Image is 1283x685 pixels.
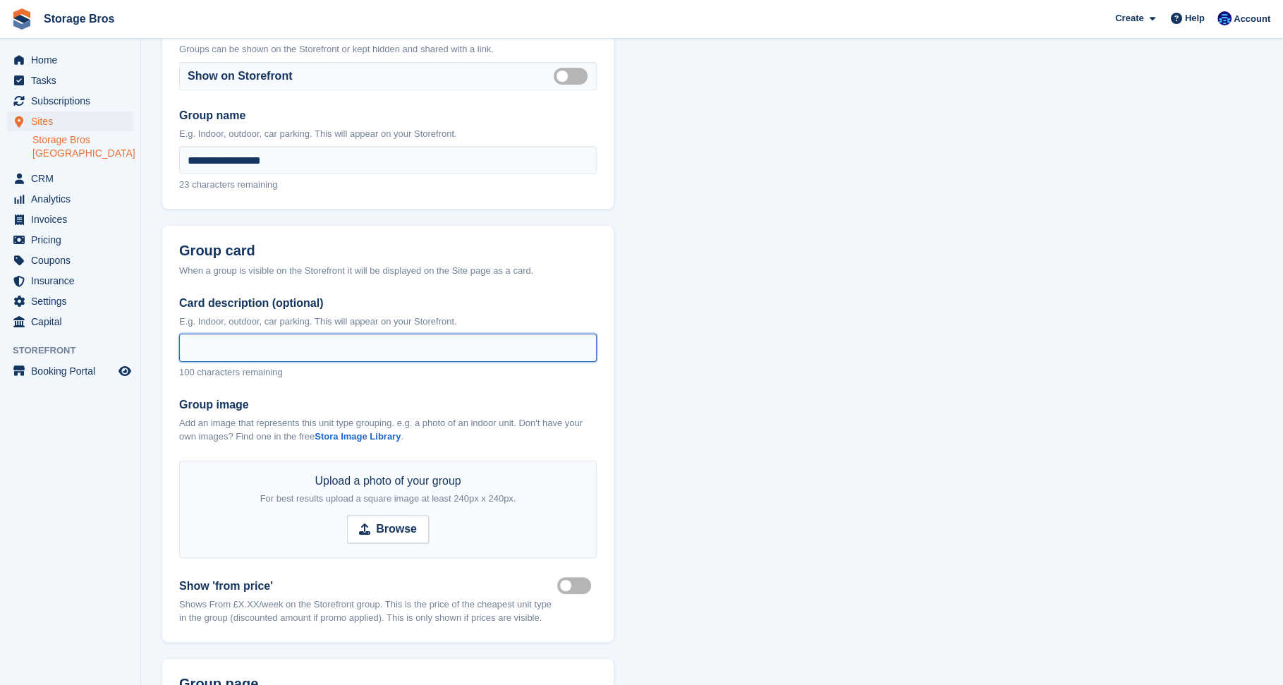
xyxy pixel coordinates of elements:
[31,189,116,209] span: Analytics
[315,431,401,442] a: Stora Image Library
[7,312,133,332] a: menu
[554,75,593,77] label: Is visible
[7,71,133,90] a: menu
[7,210,133,229] a: menu
[179,107,597,124] label: Group name
[179,127,597,141] p: E.g. Indoor, outdoor, car parking. This will appear on your Storefront.
[197,367,282,377] span: characters remaining
[376,521,417,538] strong: Browse
[7,230,133,250] a: menu
[31,271,116,291] span: Insurance
[7,50,133,70] a: menu
[179,295,597,312] label: Card description (optional)
[31,91,116,111] span: Subscriptions
[7,91,133,111] a: menu
[31,71,116,90] span: Tasks
[11,8,32,30] img: stora-icon-8386f47178a22dfd0bd8f6a31ec36ba5ce8667c1dd55bd0f319d3a0aa187defe.svg
[7,291,133,311] a: menu
[179,367,195,377] span: 100
[260,473,516,507] div: Upload a photo of your group
[116,363,133,380] a: Preview store
[7,250,133,270] a: menu
[31,250,116,270] span: Coupons
[1217,11,1232,25] img: Jamie O’Mara
[31,210,116,229] span: Invoices
[179,42,597,56] p: Groups can be shown on the Storefront or kept hidden and shared with a link.
[1115,11,1143,25] span: Create
[7,169,133,188] a: menu
[7,189,133,209] a: menu
[179,315,597,329] p: E.g. Indoor, outdoor, car parking. This will appear on your Storefront.
[31,169,116,188] span: CRM
[179,416,597,444] p: Add an image that represents this unit type grouping. e.g. a photo of an indoor unit. Don't have ...
[260,493,516,504] span: For best results upload a square image at least 240px x 240px.
[7,111,133,131] a: menu
[31,111,116,131] span: Sites
[31,230,116,250] span: Pricing
[188,68,292,85] label: Show on Storefront
[179,578,557,595] label: Show 'from price'
[179,179,189,190] span: 23
[179,243,597,259] h2: Group card
[7,271,133,291] a: menu
[31,312,116,332] span: Capital
[179,396,597,413] label: Group image
[7,361,133,381] a: menu
[557,584,597,586] label: Show lowest price
[1234,12,1270,26] span: Account
[179,598,557,625] p: Shows From £X.XX/week on the Storefront group. This is the price of the cheapest unit type in the...
[31,50,116,70] span: Home
[38,7,120,30] a: Storage Bros
[13,344,140,358] span: Storefront
[347,515,429,543] input: Browse
[192,179,277,190] span: characters remaining
[31,291,116,311] span: Settings
[1185,11,1205,25] span: Help
[31,361,116,381] span: Booking Portal
[32,133,133,160] a: Storage Bros [GEOGRAPHIC_DATA]
[179,264,597,278] div: When a group is visible on the Storefront it will be displayed on the Site page as a card.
